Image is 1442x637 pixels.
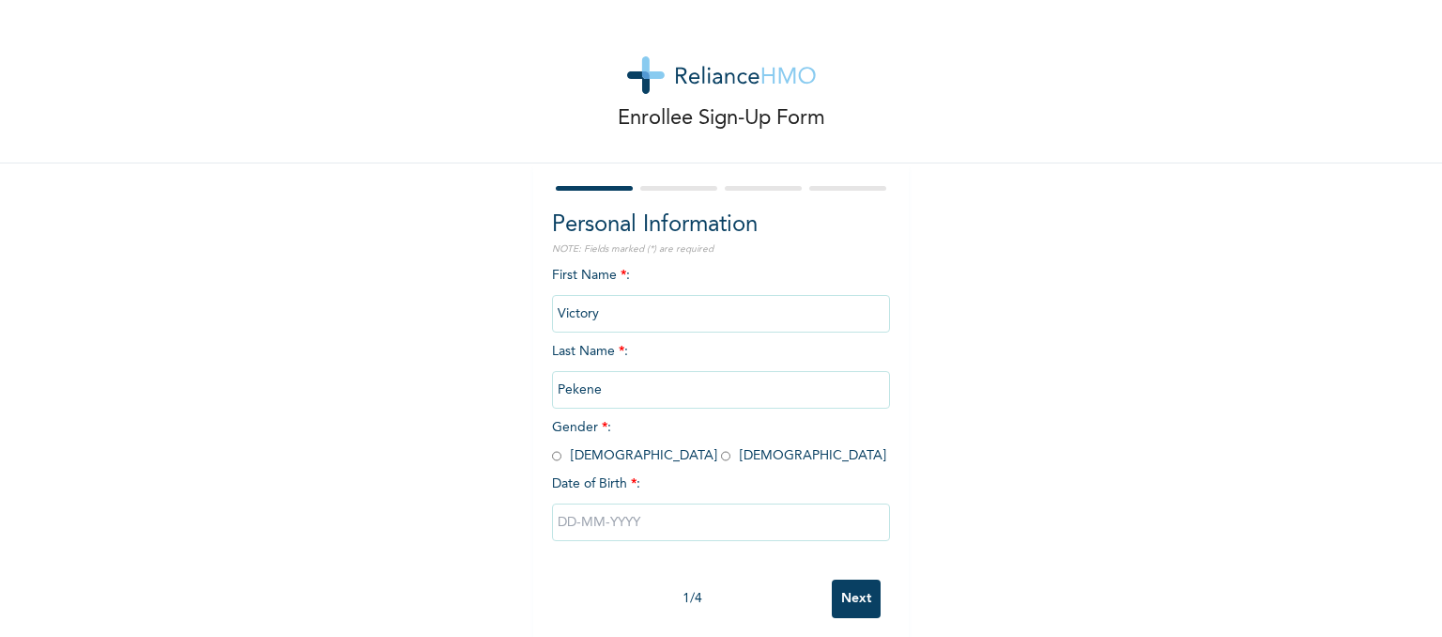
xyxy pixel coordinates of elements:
[552,371,890,409] input: Enter your last name
[552,589,832,609] div: 1 / 4
[552,269,890,320] span: First Name :
[552,421,886,462] span: Gender : [DEMOGRAPHIC_DATA] [DEMOGRAPHIC_DATA]
[618,103,825,134] p: Enrollee Sign-Up Form
[552,504,890,541] input: DD-MM-YYYY
[552,242,890,256] p: NOTE: Fields marked (*) are required
[552,474,640,494] span: Date of Birth :
[552,209,890,242] h2: Personal Information
[552,295,890,333] input: Enter your first name
[832,580,881,618] input: Next
[627,56,816,94] img: logo
[552,345,890,396] span: Last Name :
